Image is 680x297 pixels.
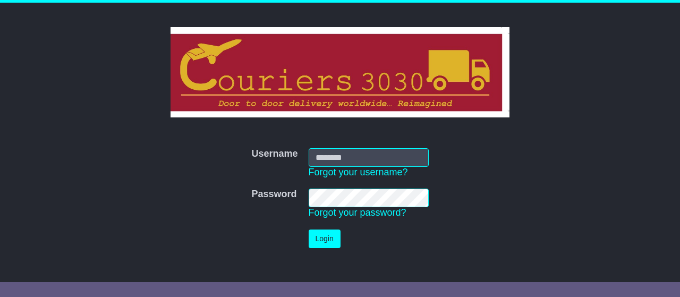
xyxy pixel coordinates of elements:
[309,167,408,177] a: Forgot your username?
[309,207,406,218] a: Forgot your password?
[251,189,296,200] label: Password
[251,148,297,160] label: Username
[171,27,510,117] img: Couriers 3030
[309,230,341,248] button: Login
